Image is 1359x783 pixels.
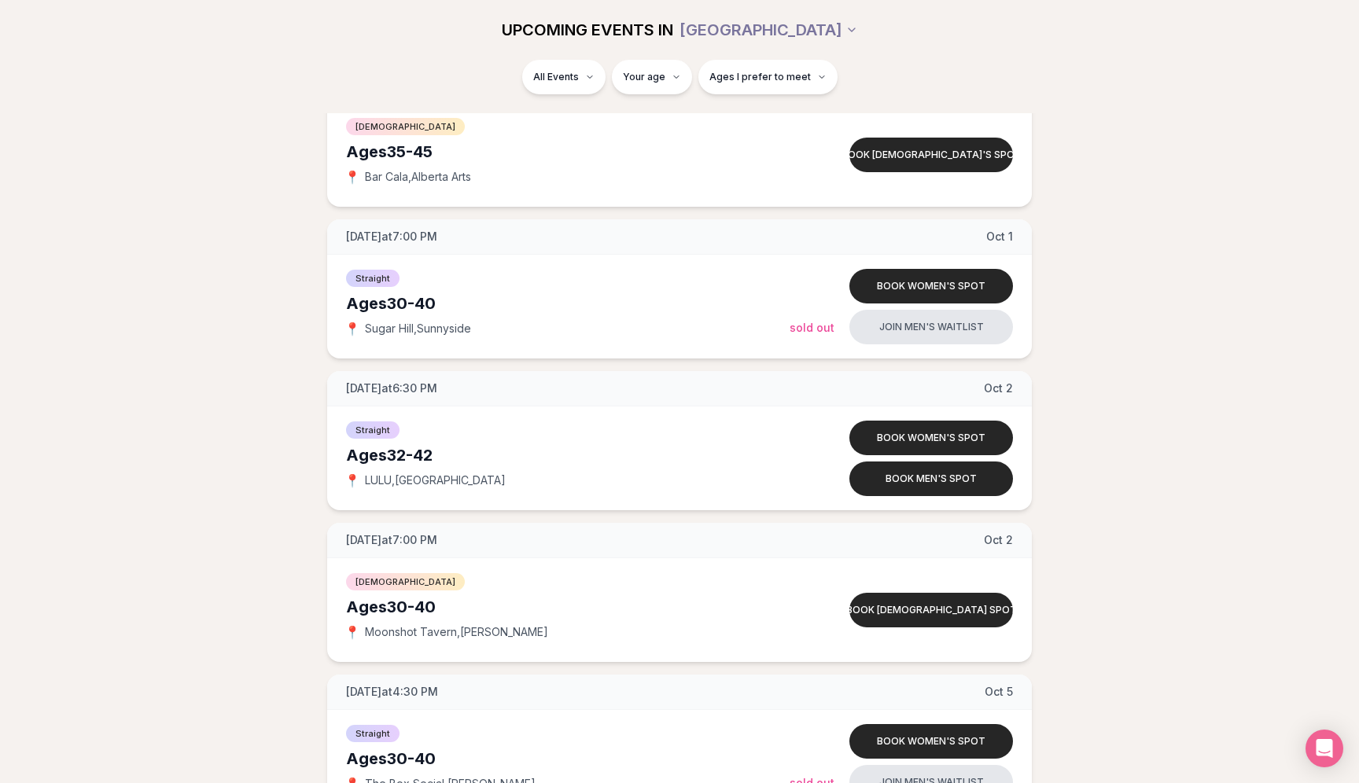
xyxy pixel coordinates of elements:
[984,532,1013,548] span: Oct 2
[346,270,400,287] span: Straight
[986,229,1013,244] span: Oct 1
[346,626,359,638] span: 📍
[346,748,790,770] div: Ages 30-40
[984,380,1013,396] span: Oct 2
[346,474,359,487] span: 📍
[346,141,790,163] div: Ages 35-45
[346,444,790,466] div: Ages 32-42
[709,71,811,83] span: Ages I prefer to meet
[346,171,359,183] span: 📍
[502,19,673,41] span: UPCOMING EVENTS IN
[365,321,471,336] span: Sugar Hill , Sunnyside
[346,322,359,335] span: 📍
[612,60,692,94] button: Your age
[1306,730,1343,767] div: Open Intercom Messenger
[346,596,790,618] div: Ages 30-40
[698,60,838,94] button: Ages I prefer to meet
[346,421,400,439] span: Straight
[849,138,1013,172] button: Book [DEMOGRAPHIC_DATA]'s spot
[346,684,438,700] span: [DATE] at 4:30 PM
[346,725,400,742] span: Straight
[346,118,465,135] span: [DEMOGRAPHIC_DATA]
[346,573,465,590] span: [DEMOGRAPHIC_DATA]
[849,269,1013,303] button: Book women's spot
[679,13,858,47] button: [GEOGRAPHIC_DATA]
[790,321,834,334] span: Sold Out
[849,421,1013,455] button: Book women's spot
[346,229,437,244] span: [DATE] at 7:00 PM
[849,461,1013,496] button: Book men's spot
[346,532,437,548] span: [DATE] at 7:00 PM
[522,60,606,94] button: All Events
[849,310,1013,344] button: Join men's waitlist
[985,684,1013,700] span: Oct 5
[365,169,471,185] span: Bar Cala , Alberta Arts
[623,71,665,83] span: Your age
[365,624,548,640] span: Moonshot Tavern , [PERSON_NAME]
[346,380,437,396] span: [DATE] at 6:30 PM
[849,724,1013,759] button: Book women's spot
[849,593,1013,627] button: Book [DEMOGRAPHIC_DATA] spot
[533,71,579,83] span: All Events
[346,292,790,314] div: Ages 30-40
[365,472,506,488] span: LULU , [GEOGRAPHIC_DATA]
